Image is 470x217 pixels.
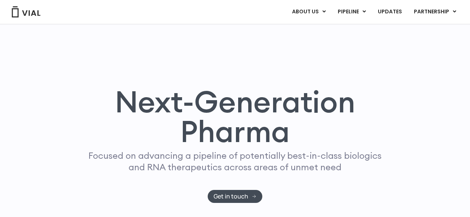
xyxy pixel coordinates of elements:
span: Get in touch [214,194,248,199]
a: PIPELINEMenu Toggle [332,6,372,18]
img: Vial Logo [11,6,41,17]
p: Focused on advancing a pipeline of potentially best-in-class biologics and RNA therapeutics acros... [85,150,385,173]
a: PARTNERSHIPMenu Toggle [408,6,462,18]
a: Get in touch [208,190,262,203]
a: ABOUT USMenu Toggle [286,6,331,18]
h1: Next-Generation Pharma [74,87,396,146]
a: UPDATES [372,6,408,18]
